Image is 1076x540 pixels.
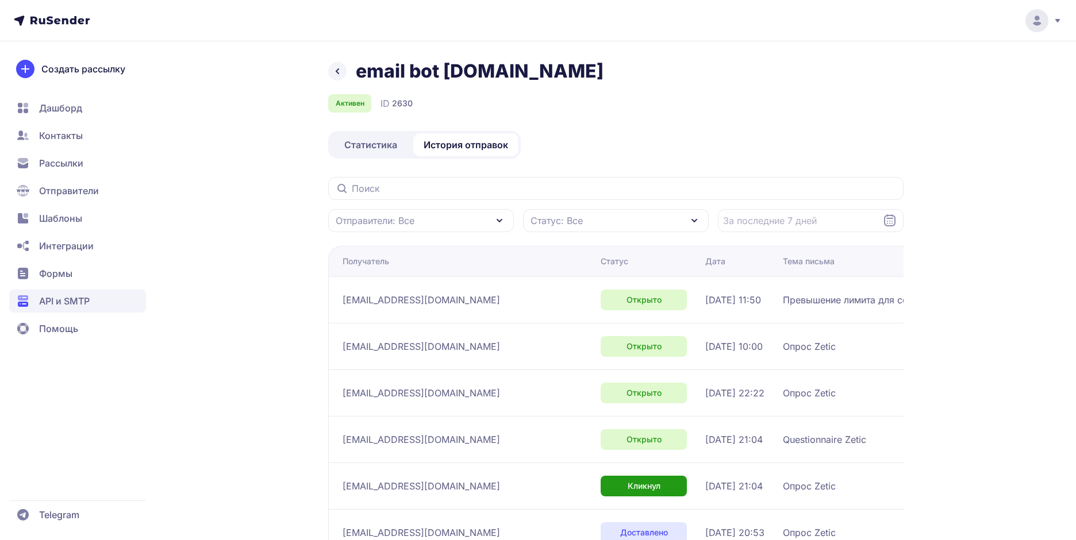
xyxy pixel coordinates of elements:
[336,214,414,227] span: Отправители: Все
[336,99,364,108] span: Активен
[328,177,904,200] input: Поиск
[39,129,83,142] span: Контакты
[705,386,764,400] span: [DATE] 22:22
[705,293,761,307] span: [DATE] 11:50
[705,256,725,267] div: Дата
[39,184,99,198] span: Отправители
[620,527,668,538] span: Доставлено
[343,526,500,539] span: [EMAIL_ADDRESS][DOMAIN_NAME]
[705,340,763,353] span: [DATE] 10:00
[39,239,94,253] span: Интеграции
[783,340,836,353] span: Опрос Zetic
[39,508,79,522] span: Telegram
[41,62,125,76] span: Создать рассылку
[783,256,835,267] div: Тема письма
[601,256,628,267] div: Статус
[783,433,866,446] span: Questionnaire Zetic
[424,138,508,152] span: История отправок
[39,101,82,115] span: Дашборд
[392,98,413,109] span: 2630
[343,293,500,307] span: [EMAIL_ADDRESS][DOMAIN_NAME]
[783,293,1070,307] span: Превышение лимита для ссылки (компания - 240. Демо доступы для сертификации Zetic
[413,133,518,156] a: История отправок
[705,526,764,539] span: [DATE] 20:53
[627,294,662,306] span: Открыто
[705,479,763,493] span: [DATE] 21:04
[783,479,836,493] span: Опрос Zetic
[343,433,500,446] span: [EMAIL_ADDRESS][DOMAIN_NAME]
[705,433,763,446] span: [DATE] 21:04
[39,322,78,335] span: Помощь
[39,211,82,225] span: Шаблоны
[9,503,146,526] a: Telegram
[343,386,500,400] span: [EMAIL_ADDRESS][DOMAIN_NAME]
[381,97,413,110] div: ID
[356,60,604,83] h1: email bot [DOMAIN_NAME]
[344,138,397,152] span: Статистика
[627,341,662,352] span: Открыто
[627,434,662,445] span: Открыто
[39,156,83,170] span: Рассылки
[39,267,72,280] span: Формы
[331,133,411,156] a: Статистика
[627,387,662,399] span: Открыто
[783,526,836,539] span: Опрос Zetic
[343,256,389,267] div: Получатель
[531,214,583,227] span: Статус: Все
[783,386,836,400] span: Опрос Zetic
[343,479,500,493] span: [EMAIL_ADDRESS][DOMAIN_NAME]
[628,480,660,492] span: Кликнул
[718,209,904,232] input: Datepicker input
[343,340,500,353] span: [EMAIL_ADDRESS][DOMAIN_NAME]
[39,294,90,308] span: API и SMTP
